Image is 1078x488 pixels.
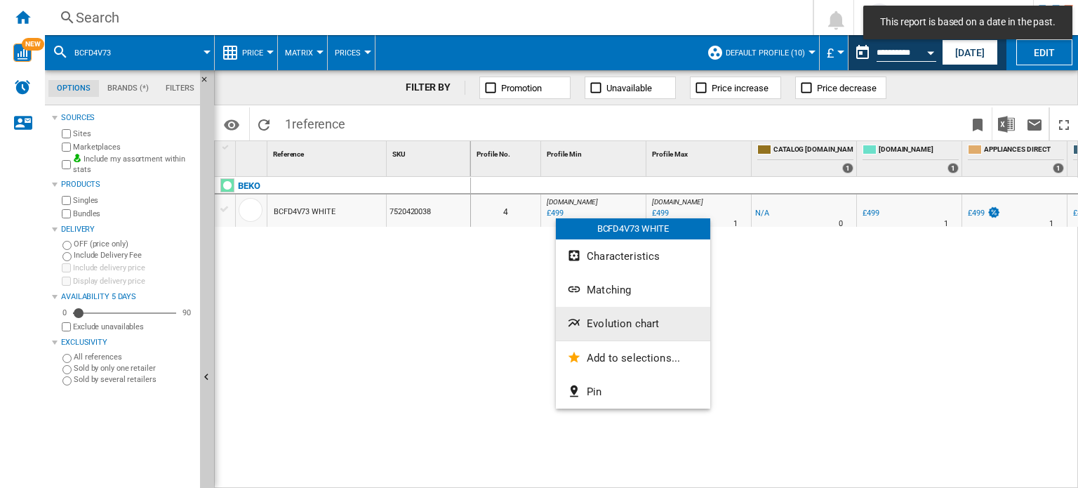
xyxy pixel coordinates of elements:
[556,239,710,273] button: Characteristics
[587,317,659,330] span: Evolution chart
[587,385,601,398] span: Pin
[587,250,660,263] span: Characteristics
[587,352,680,364] span: Add to selections...
[556,341,710,375] button: Add to selections...
[556,273,710,307] button: Matching
[556,218,710,239] div: BCFD4V73 WHITE
[556,375,710,409] button: Pin...
[556,307,710,341] button: Evolution chart
[587,284,631,296] span: Matching
[876,15,1060,29] span: This report is based on a date in the past.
